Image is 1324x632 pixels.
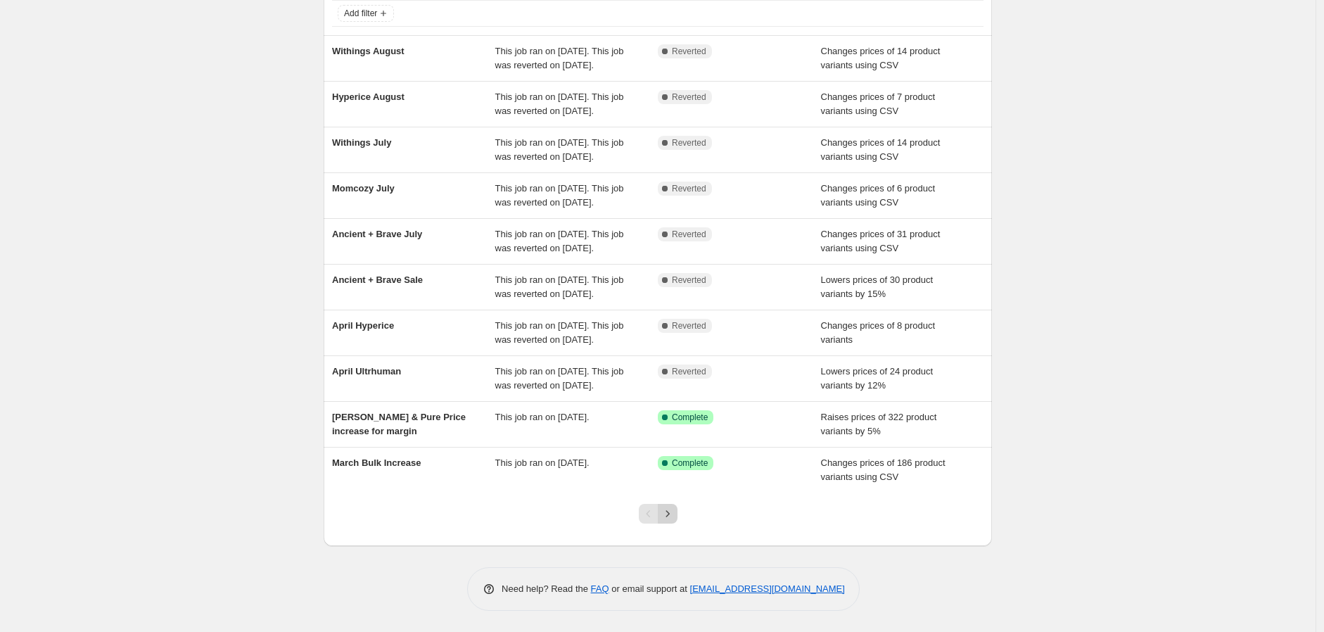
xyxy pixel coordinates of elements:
span: Ancient + Brave Sale [332,274,423,285]
span: Complete [672,457,708,469]
span: Complete [672,412,708,423]
span: This job ran on [DATE]. This job was reverted on [DATE]. [495,46,624,70]
span: [PERSON_NAME] & Pure Price increase for margin [332,412,466,436]
span: Reverted [672,229,706,240]
span: Reverted [672,274,706,286]
span: This job ran on [DATE]. This job was reverted on [DATE]. [495,229,624,253]
span: April Ultrhuman [332,366,401,377]
span: This job ran on [DATE]. This job was reverted on [DATE]. [495,183,624,208]
span: or email support at [609,583,690,594]
span: Reverted [672,46,706,57]
span: Add filter [344,8,377,19]
span: Reverted [672,91,706,103]
span: Changes prices of 6 product variants using CSV [821,183,936,208]
span: Ancient + Brave July [332,229,422,239]
span: Reverted [672,366,706,377]
button: Next [658,504,677,524]
span: Withings August [332,46,405,56]
span: Reverted [672,183,706,194]
span: Changes prices of 14 product variants using CSV [821,46,941,70]
span: Changes prices of 8 product variants [821,320,936,345]
span: Reverted [672,137,706,148]
span: Reverted [672,320,706,331]
span: Changes prices of 14 product variants using CSV [821,137,941,162]
span: This job ran on [DATE]. This job was reverted on [DATE]. [495,320,624,345]
span: Hyperice August [332,91,405,102]
button: Add filter [338,5,394,22]
span: This job ran on [DATE]. [495,457,590,468]
span: This job ran on [DATE]. This job was reverted on [DATE]. [495,366,624,391]
span: This job ran on [DATE]. This job was reverted on [DATE]. [495,137,624,162]
span: This job ran on [DATE]. This job was reverted on [DATE]. [495,274,624,299]
span: Lowers prices of 24 product variants by 12% [821,366,934,391]
span: March Bulk Increase [332,457,421,468]
nav: Pagination [639,504,677,524]
span: Withings July [332,137,391,148]
span: Momcozy July [332,183,395,194]
span: This job ran on [DATE]. [495,412,590,422]
span: Changes prices of 31 product variants using CSV [821,229,941,253]
a: FAQ [591,583,609,594]
span: Raises prices of 322 product variants by 5% [821,412,937,436]
span: Need help? Read the [502,583,591,594]
span: April Hyperice [332,320,394,331]
a: [EMAIL_ADDRESS][DOMAIN_NAME] [690,583,845,594]
span: Changes prices of 7 product variants using CSV [821,91,936,116]
span: Lowers prices of 30 product variants by 15% [821,274,934,299]
span: This job ran on [DATE]. This job was reverted on [DATE]. [495,91,624,116]
span: Changes prices of 186 product variants using CSV [821,457,946,482]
